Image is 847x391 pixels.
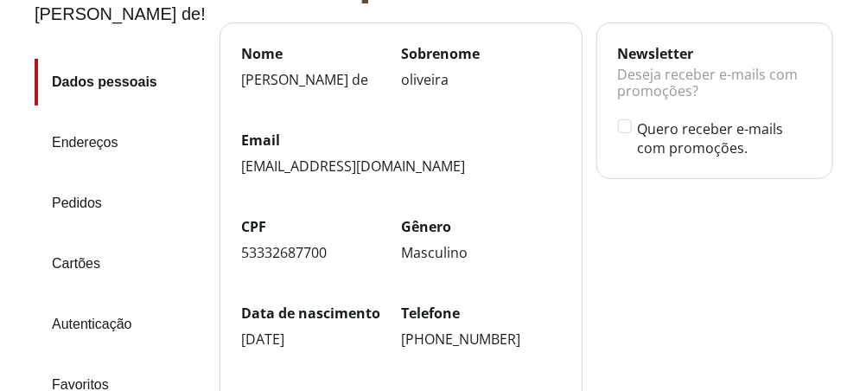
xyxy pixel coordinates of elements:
[241,44,401,63] label: Nome
[35,59,206,106] a: Dados pessoais
[241,217,401,236] label: CPF
[401,304,561,323] label: Telefone
[35,119,206,166] a: Endereços
[241,70,401,89] div: [PERSON_NAME] de
[401,330,561,349] div: [PHONE_NUMBER]
[35,301,206,348] a: Autenticação
[618,44,812,63] div: Newsletter
[241,330,401,349] div: [DATE]
[401,44,561,63] label: Sobrenome
[241,304,401,323] label: Data de nascimento
[241,131,561,150] label: Email
[401,217,561,236] label: Gênero
[637,119,812,157] label: Quero receber e-mails com promoções.
[618,63,812,119] div: Deseja receber e-mails com promoções?
[241,157,561,176] div: [EMAIL_ADDRESS][DOMAIN_NAME]
[401,243,561,262] div: Masculino
[241,243,401,262] div: 53332687700
[401,70,561,89] div: oliveira
[35,4,206,24] div: [PERSON_NAME] de !
[35,240,206,287] a: Cartões
[35,180,206,227] a: Pedidos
